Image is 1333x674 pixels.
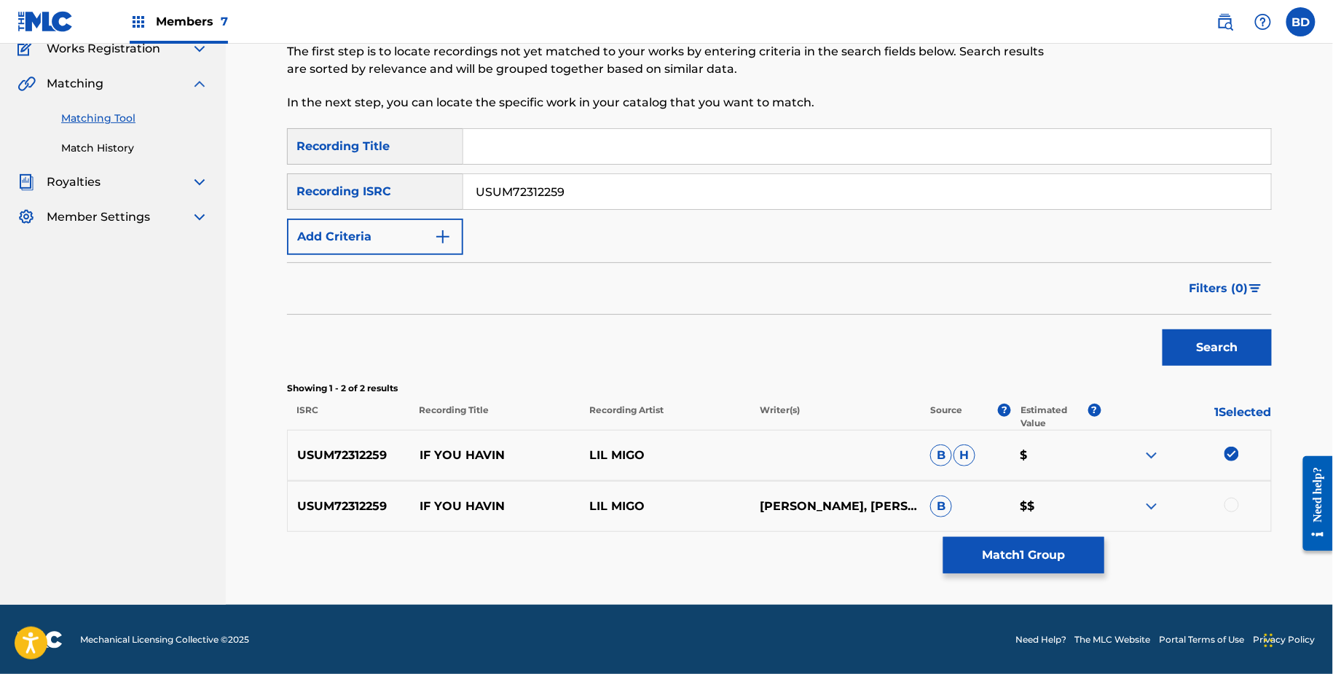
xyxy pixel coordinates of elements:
[750,404,921,430] p: Writer(s)
[1101,404,1272,430] p: 1 Selected
[434,228,452,246] img: 9d2ae6d4665cec9f34b9.svg
[17,75,36,93] img: Matching
[288,447,410,464] p: USUM72312259
[156,13,228,30] span: Members
[1286,7,1316,36] div: User Menu
[410,498,581,515] p: IF YOU HAVIN
[931,404,963,430] p: Source
[1190,280,1249,297] span: Filters ( 0 )
[1211,7,1240,36] a: Public Search
[47,40,160,58] span: Works Registration
[191,173,208,191] img: expand
[17,11,74,32] img: MLC Logo
[930,495,952,517] span: B
[953,444,975,466] span: H
[580,447,750,464] p: LIL MIGO
[1292,445,1333,563] iframe: Resource Center
[47,173,101,191] span: Royalties
[191,75,208,93] img: expand
[130,13,147,31] img: Top Rightsholders
[1249,284,1262,293] img: filter
[580,404,750,430] p: Recording Artist
[287,219,463,255] button: Add Criteria
[287,382,1272,395] p: Showing 1 - 2 of 2 results
[47,208,150,226] span: Member Settings
[17,208,35,226] img: Member Settings
[1224,447,1239,461] img: deselect
[61,141,208,156] a: Match History
[221,15,228,28] span: 7
[409,404,580,430] p: Recording Title
[1254,13,1272,31] img: help
[1249,7,1278,36] div: Help
[47,75,103,93] span: Matching
[17,631,63,648] img: logo
[943,537,1104,573] button: Match1 Group
[1265,619,1273,662] div: Drag
[1260,604,1333,674] iframe: Chat Widget
[287,43,1045,78] p: The first step is to locate recordings not yet matched to your works by entering criteria in the ...
[750,498,921,515] p: [PERSON_NAME], [PERSON_NAME], [PERSON_NAME]
[998,404,1011,417] span: ?
[410,447,581,464] p: IF YOU HAVIN
[1011,498,1101,515] p: $$
[191,40,208,58] img: expand
[1216,13,1234,31] img: search
[287,128,1272,373] form: Search Form
[1160,633,1245,646] a: Portal Terms of Use
[287,404,409,430] p: ISRC
[287,94,1045,111] p: In the next step, you can locate the specific work in your catalog that you want to match.
[17,40,36,58] img: Works Registration
[1181,270,1272,307] button: Filters (0)
[930,444,952,466] span: B
[17,173,35,191] img: Royalties
[1163,329,1272,366] button: Search
[1011,447,1101,464] p: $
[580,498,750,515] p: LIL MIGO
[1021,404,1088,430] p: Estimated Value
[61,111,208,126] a: Matching Tool
[288,498,410,515] p: USUM72312259
[1143,447,1160,464] img: expand
[1143,498,1160,515] img: expand
[191,208,208,226] img: expand
[1075,633,1151,646] a: The MLC Website
[1088,404,1101,417] span: ?
[1254,633,1316,646] a: Privacy Policy
[80,633,249,646] span: Mechanical Licensing Collective © 2025
[1015,633,1066,646] a: Need Help?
